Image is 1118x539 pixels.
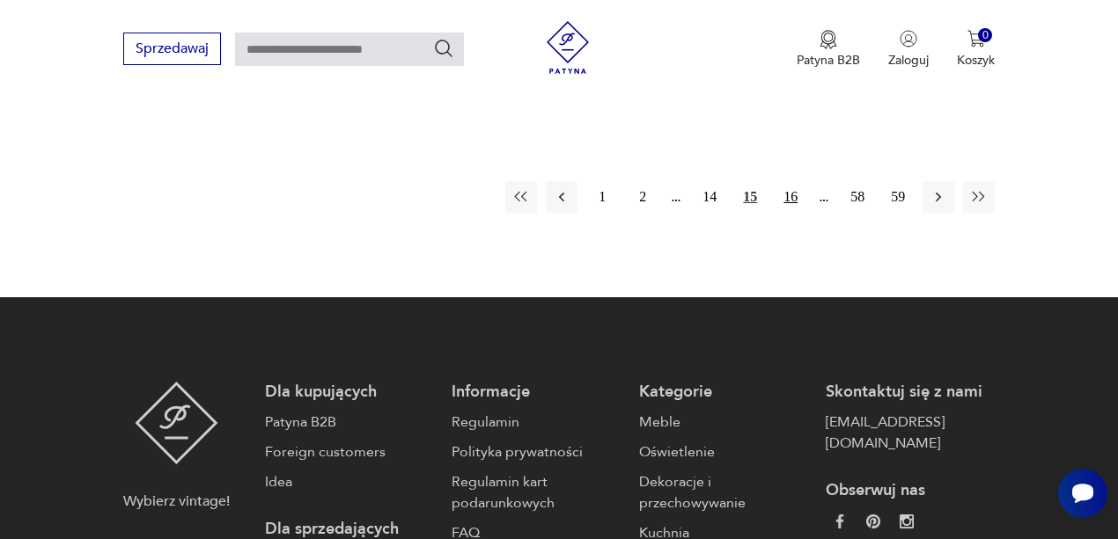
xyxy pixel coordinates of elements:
[639,441,808,463] a: Oświetlenie
[888,52,929,69] p: Zaloguj
[866,514,880,528] img: 37d27d81a828e637adc9f9cb2e3d3a8a.webp
[734,181,766,213] button: 15
[639,471,808,514] a: Dekoracje i przechowywanie
[820,30,837,49] img: Ikona medalu
[433,38,454,59] button: Szukaj
[967,30,985,47] img: Ikona koszyka
[694,181,725,213] button: 14
[452,382,621,403] p: Informacje
[639,382,808,403] p: Kategorie
[900,514,914,528] img: c2fd9cf7f39615d9d6839a72ae8e59e5.webp
[797,30,860,69] a: Ikona medaluPatyna B2B
[586,181,618,213] button: 1
[123,33,221,65] button: Sprzedawaj
[842,181,873,213] button: 58
[978,28,993,43] div: 0
[957,30,995,69] button: 0Koszyk
[123,491,230,512] p: Wybierz vintage!
[888,30,929,69] button: Zaloguj
[775,181,806,213] button: 16
[957,52,995,69] p: Koszyk
[639,412,808,433] a: Meble
[265,471,434,492] a: Idea
[452,412,621,433] a: Regulamin
[826,412,995,454] a: [EMAIL_ADDRESS][DOMAIN_NAME]
[900,30,917,47] img: Ikonka użytkownika
[452,441,621,463] a: Polityka prywatności
[826,382,995,403] p: Skontaktuj się z nami
[265,441,434,463] a: Foreign customers
[797,52,860,69] p: Patyna B2B
[797,30,860,69] button: Patyna B2B
[123,44,221,56] a: Sprzedawaj
[265,412,434,433] a: Patyna B2B
[452,471,621,514] a: Regulamin kart podarunkowych
[627,181,658,213] button: 2
[1058,469,1107,518] iframe: Smartsupp widget button
[833,514,847,528] img: da9060093f698e4c3cedc1453eec5031.webp
[265,382,434,403] p: Dla kupujących
[135,382,218,464] img: Patyna - sklep z meblami i dekoracjami vintage
[541,21,594,74] img: Patyna - sklep z meblami i dekoracjami vintage
[826,480,995,501] p: Obserwuj nas
[882,181,914,213] button: 59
